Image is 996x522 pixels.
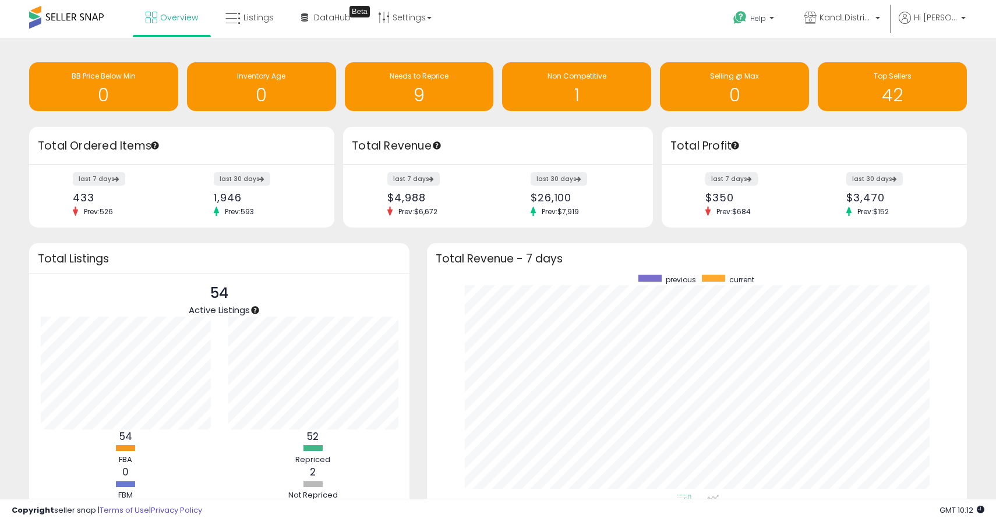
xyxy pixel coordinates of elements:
[711,207,757,216] span: Prev: $684
[151,505,202,516] a: Privacy Policy
[666,275,696,285] span: previous
[250,305,260,315] div: Tooltip anchor
[314,12,351,23] span: DataHub
[219,207,260,216] span: Prev: 593
[733,10,747,25] i: Get Help
[38,138,326,154] h3: Total Ordered Items
[307,429,319,443] b: 52
[724,2,786,38] a: Help
[729,275,754,285] span: current
[91,490,161,501] div: FBM
[345,62,494,111] a: Needs to Reprice 9
[193,86,330,105] h1: 0
[914,12,958,23] span: Hi [PERSON_NAME]
[705,191,806,204] div: $350
[29,62,178,111] a: BB Price Below Min 0
[436,254,958,263] h3: Total Revenue - 7 days
[940,505,984,516] span: 2025-09-9 10:12 GMT
[705,172,758,186] label: last 7 days
[531,172,587,186] label: last 30 days
[91,454,161,466] div: FBA
[899,12,966,38] a: Hi [PERSON_NAME]
[824,86,961,105] h1: 42
[78,207,119,216] span: Prev: 526
[38,254,401,263] h3: Total Listings
[187,62,336,111] a: Inventory Age 0
[160,12,198,23] span: Overview
[660,62,809,111] a: Selling @ Max 0
[278,490,348,501] div: Not Repriced
[390,71,448,81] span: Needs to Reprice
[846,191,946,204] div: $3,470
[548,71,606,81] span: Non Competitive
[214,191,314,204] div: 1,946
[393,207,443,216] span: Prev: $6,672
[820,12,872,23] span: KandLDistribution LLC
[73,191,173,204] div: 433
[189,282,250,304] p: 54
[12,505,202,516] div: seller snap | |
[502,62,651,111] a: Non Competitive 1
[189,304,250,316] span: Active Listings
[818,62,967,111] a: Top Sellers 42
[508,86,645,105] h1: 1
[237,71,285,81] span: Inventory Age
[73,172,125,186] label: last 7 days
[119,429,132,443] b: 54
[12,505,54,516] strong: Copyright
[349,6,370,17] div: Tooltip anchor
[387,172,440,186] label: last 7 days
[846,172,903,186] label: last 30 days
[730,140,740,151] div: Tooltip anchor
[387,191,489,204] div: $4,988
[670,138,958,154] h3: Total Profit
[278,454,348,466] div: Repriced
[243,12,274,23] span: Listings
[874,71,912,81] span: Top Sellers
[666,86,803,105] h1: 0
[852,207,895,216] span: Prev: $152
[432,140,442,151] div: Tooltip anchor
[531,191,633,204] div: $26,100
[214,172,270,186] label: last 30 days
[352,138,644,154] h3: Total Revenue
[351,86,488,105] h1: 9
[310,465,316,479] b: 2
[536,207,585,216] span: Prev: $7,919
[750,13,766,23] span: Help
[710,71,759,81] span: Selling @ Max
[100,505,149,516] a: Terms of Use
[35,86,172,105] h1: 0
[150,140,160,151] div: Tooltip anchor
[72,71,136,81] span: BB Price Below Min
[122,465,129,479] b: 0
